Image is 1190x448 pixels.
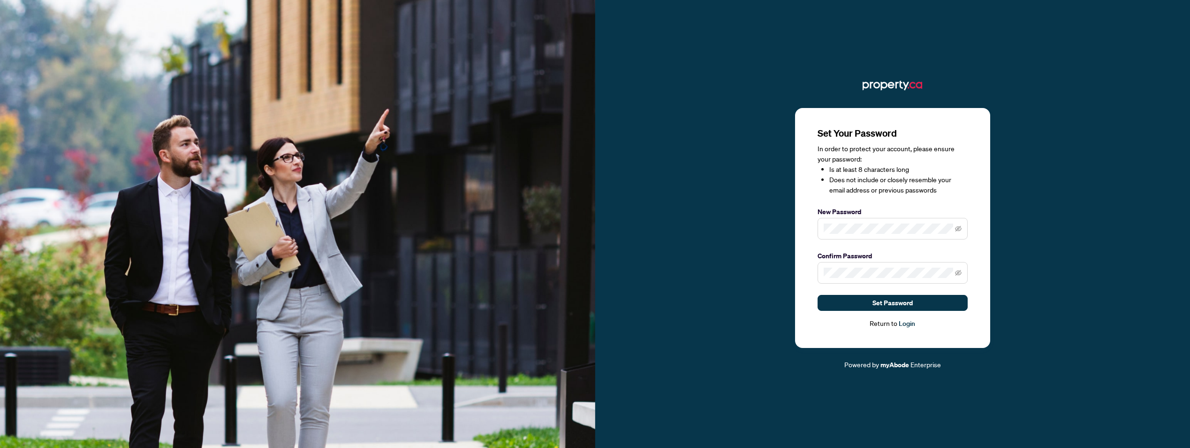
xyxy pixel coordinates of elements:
span: eye-invisible [955,225,962,232]
span: Enterprise [910,360,941,369]
a: myAbode [880,360,909,370]
span: Powered by [844,360,879,369]
label: New Password [818,207,968,217]
img: ma-logo [863,78,922,93]
span: Set Password [872,295,913,310]
label: Confirm Password [818,251,968,261]
div: Return to [818,318,968,329]
li: Does not include or closely resemble your email address or previous passwords [829,175,968,195]
div: In order to protect your account, please ensure your password: [818,144,968,195]
button: Set Password [818,295,968,311]
span: eye-invisible [955,270,962,276]
li: Is at least 8 characters long [829,164,968,175]
a: Login [899,319,915,328]
h3: Set Your Password [818,127,968,140]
